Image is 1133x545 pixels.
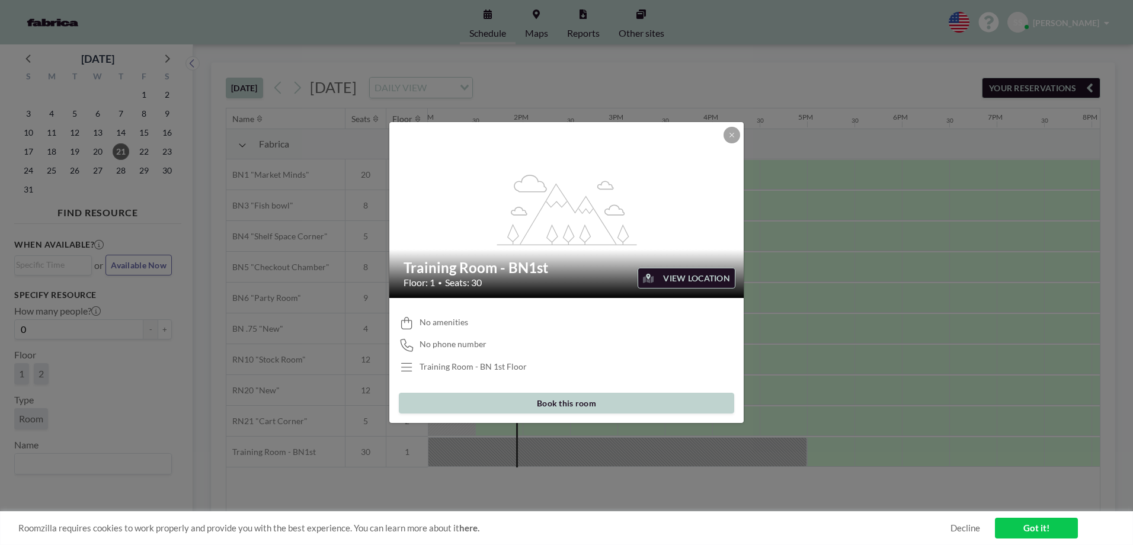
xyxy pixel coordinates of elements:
span: Roomzilla requires cookies to work properly and provide you with the best experience. You can lea... [18,522,950,534]
button: Book this room [399,393,734,413]
span: No amenities [420,317,468,328]
span: Floor: 1 [404,277,435,288]
div: Training Room - BN 1st Floor [420,361,527,372]
g: flex-grow: 1.2; [497,174,637,245]
span: • [438,278,442,287]
a: here. [459,522,479,533]
button: VIEW LOCATION [638,268,735,288]
h2: Training Room - BN1st [404,259,731,277]
a: Got it! [995,518,1078,538]
a: Decline [950,522,980,534]
span: No phone number [420,339,487,350]
span: Seats: 30 [445,277,482,288]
